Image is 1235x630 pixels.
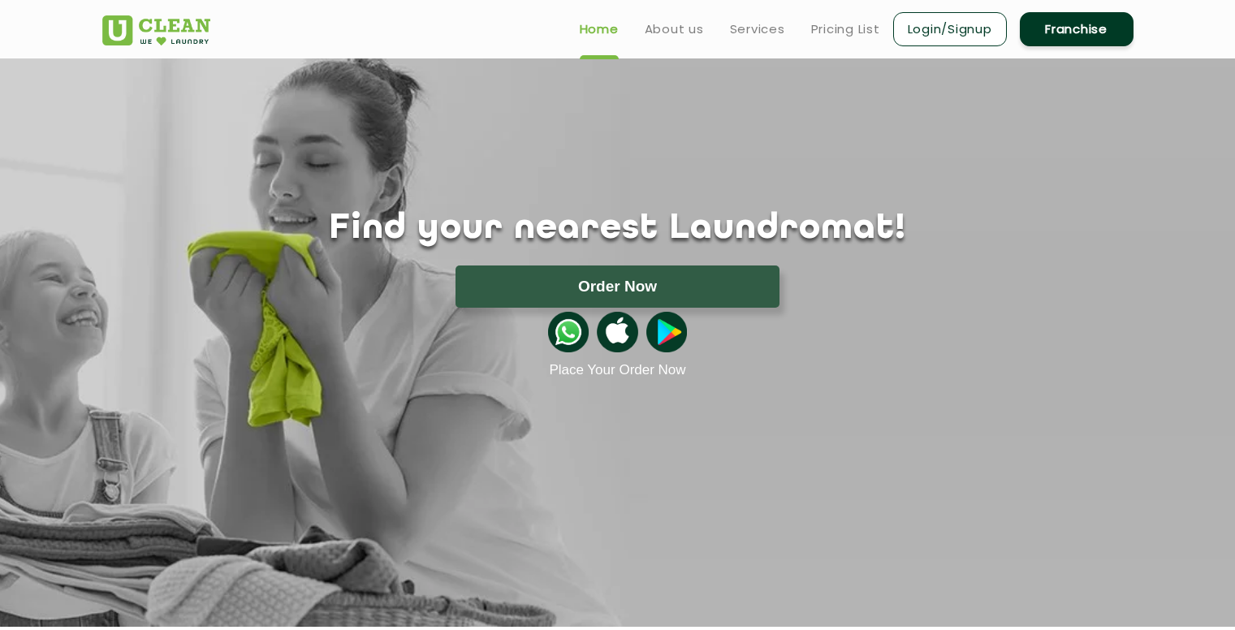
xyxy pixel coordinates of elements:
[548,312,589,352] img: whatsappicon.png
[893,12,1007,46] a: Login/Signup
[102,15,210,45] img: UClean Laundry and Dry Cleaning
[597,312,637,352] img: apple-icon.png
[645,19,704,39] a: About us
[1020,12,1134,46] a: Franchise
[730,19,785,39] a: Services
[456,265,779,308] button: Order Now
[580,19,619,39] a: Home
[549,362,685,378] a: Place Your Order Now
[811,19,880,39] a: Pricing List
[90,209,1146,249] h1: Find your nearest Laundromat!
[646,312,687,352] img: playstoreicon.png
